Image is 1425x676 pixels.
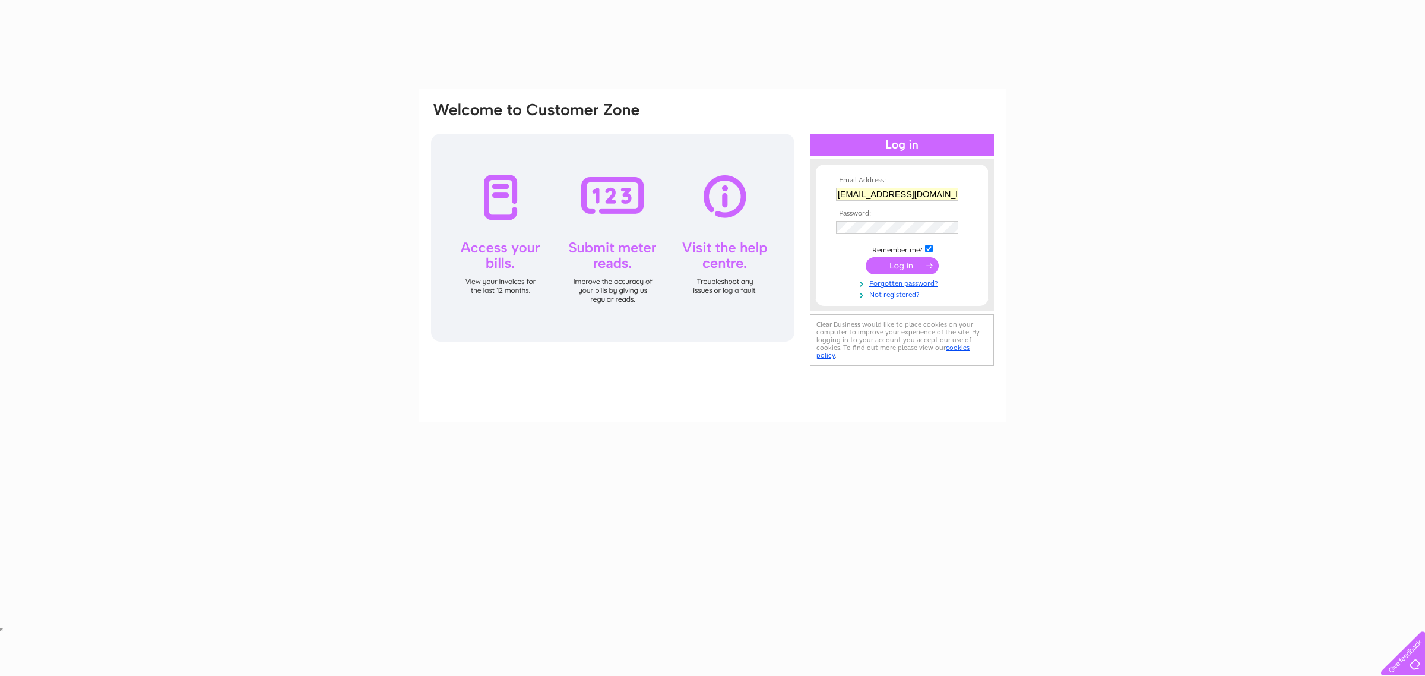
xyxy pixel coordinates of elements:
[833,176,971,185] th: Email Address:
[866,257,939,274] input: Submit
[816,343,970,359] a: cookies policy
[836,288,971,299] a: Not registered?
[833,243,971,255] td: Remember me?
[836,277,971,288] a: Forgotten password?
[810,314,994,366] div: Clear Business would like to place cookies on your computer to improve your experience of the sit...
[833,210,971,218] th: Password:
